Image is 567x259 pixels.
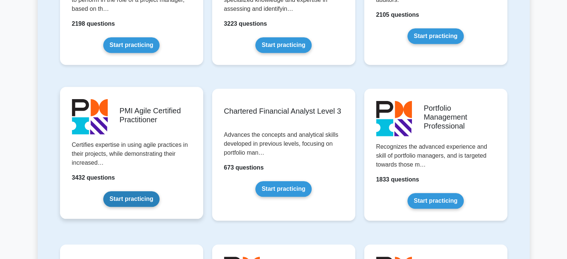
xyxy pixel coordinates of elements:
a: Start practicing [407,193,464,209]
a: Start practicing [103,37,160,53]
a: Start practicing [407,28,464,44]
a: Start practicing [103,191,160,207]
a: Start practicing [255,181,312,197]
a: Start practicing [255,37,312,53]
